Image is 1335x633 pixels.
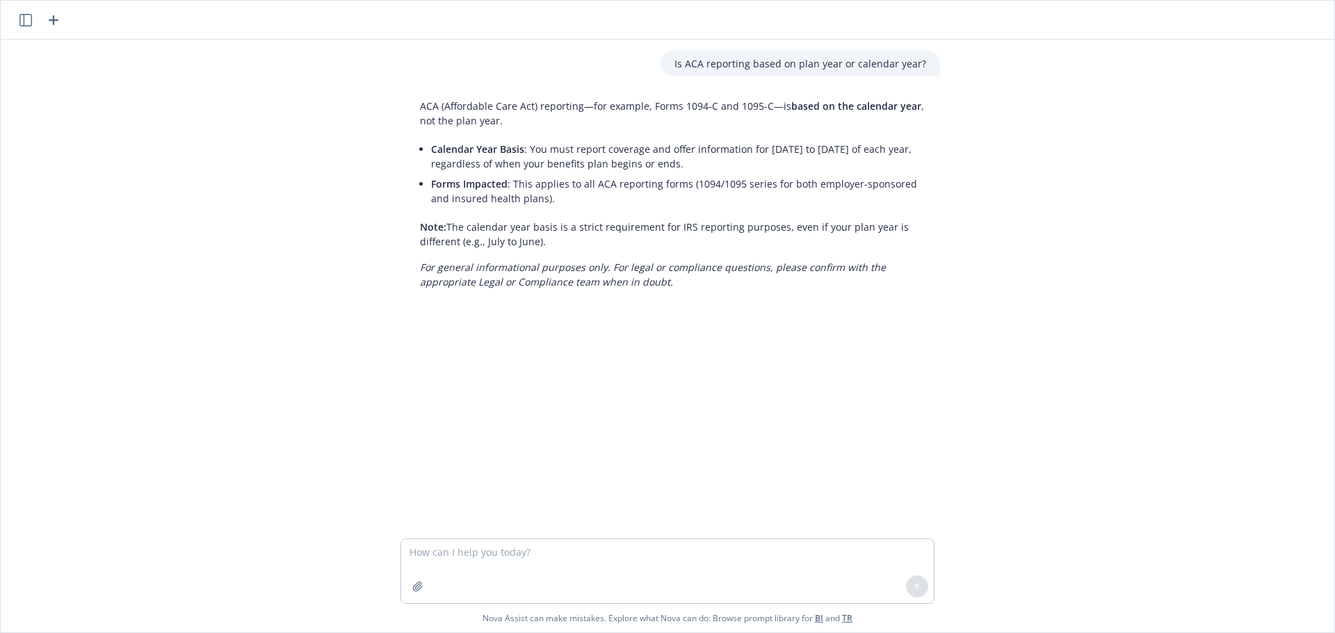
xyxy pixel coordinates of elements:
span: Note: [420,220,446,233]
li: : You must report coverage and offer information for [DATE] to [DATE] of each year, regardless of... [431,139,926,174]
span: Forms Impacted [431,177,508,190]
li: : This applies to all ACA reporting forms (1094/1095 series for both employer-sponsored and insur... [431,174,926,208]
em: For general informational purposes only. For legal or compliance questions, please confirm with t... [420,261,886,288]
p: Is ACA reporting based on plan year or calendar year? [674,56,926,71]
a: BI [815,612,823,624]
p: ACA (Affordable Care Act) reporting—for example, Forms 1094-C and 1095-C—is , not the plan year. [420,99,926,128]
span: Calendar Year Basis [431,142,524,156]
span: Nova Assist can make mistakes. Explore what Nova can do: Browse prompt library for and [483,604,852,632]
span: based on the calendar year [791,99,921,113]
p: The calendar year basis is a strict requirement for IRS reporting purposes, even if your plan yea... [420,220,926,249]
a: TR [842,612,852,624]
